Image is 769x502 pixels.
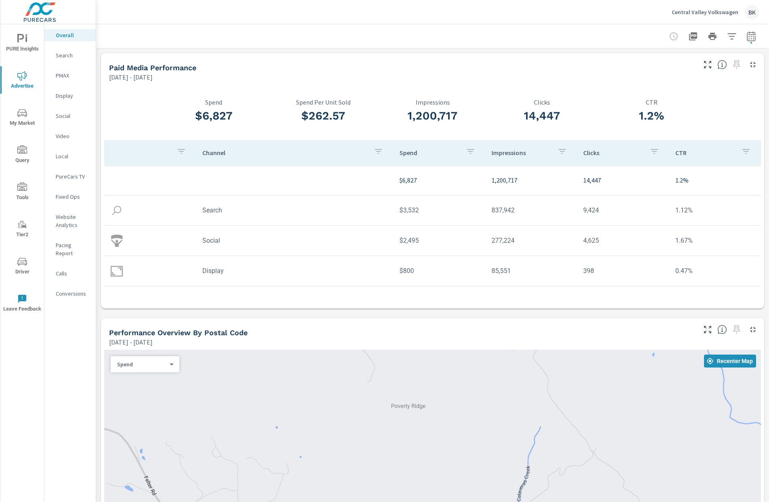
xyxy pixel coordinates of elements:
[56,92,89,100] p: Display
[597,99,706,106] p: CTR
[724,28,740,44] button: Apply Filters
[196,230,393,251] td: Social
[44,49,96,61] div: Search
[44,150,96,162] div: Local
[577,260,668,281] td: 398
[56,290,89,298] p: Conversions
[44,288,96,300] div: Conversions
[492,175,570,185] p: 1,200,717
[56,172,89,181] p: PureCars TV
[196,200,393,221] td: Search
[56,132,89,140] p: Video
[56,152,89,160] p: Local
[743,28,759,44] button: Select Date Range
[3,108,42,128] span: My Market
[111,265,123,277] img: icon-display.svg
[3,220,42,239] span: Tier2
[202,149,367,157] p: Channel
[707,357,753,365] span: Recenter Map
[44,29,96,41] div: Overall
[393,260,485,281] td: $800
[675,175,754,185] p: 1.2%
[675,149,735,157] p: CTR
[485,230,577,251] td: 277,224
[3,145,42,165] span: Query
[746,323,759,336] button: Minimize Widget
[159,99,269,106] p: Spend
[44,90,96,102] div: Display
[485,260,577,281] td: 85,551
[3,257,42,277] span: Driver
[378,99,487,106] p: Impressions
[393,230,485,251] td: $2,495
[393,200,485,221] td: $3,532
[730,323,743,336] span: Select a preset date range to save this widget
[44,69,96,82] div: PMAX
[669,200,761,221] td: 1.12%
[109,72,153,82] p: [DATE] - [DATE]
[685,28,701,44] button: "Export Report to PDF"
[399,149,459,157] p: Spend
[44,110,96,122] div: Social
[269,99,378,106] p: Spend Per Unit Sold
[159,109,269,123] h3: $6,827
[745,5,759,19] div: BK
[487,109,597,123] h3: 14,447
[672,8,738,16] p: Central Valley Volkswagen
[56,241,89,257] p: Pacing Report
[3,71,42,91] span: Advertise
[704,28,721,44] button: Print Report
[56,51,89,59] p: Search
[717,325,727,334] span: Understand performance data by postal code. Individual postal codes can be selected and expanded ...
[701,323,714,336] button: Make Fullscreen
[56,31,89,39] p: Overall
[669,230,761,251] td: 1.67%
[485,200,577,221] td: 837,942
[56,193,89,201] p: Fixed Ops
[56,112,89,120] p: Social
[583,149,643,157] p: Clicks
[56,269,89,277] p: Calls
[44,211,96,231] div: Website Analytics
[378,109,487,123] h3: 1,200,717
[3,34,42,54] span: PURE Insights
[44,239,96,259] div: Pacing Report
[111,204,123,216] img: icon-search.svg
[196,260,393,281] td: Display
[577,230,668,251] td: 4,625
[492,149,551,157] p: Impressions
[111,361,173,368] div: Spend
[44,170,96,183] div: PureCars TV
[3,294,42,314] span: Leave Feedback
[109,328,248,337] h5: Performance Overview By Postal Code
[3,183,42,202] span: Tools
[669,260,761,281] td: 0.47%
[109,63,196,72] h5: Paid Media Performance
[487,99,597,106] p: Clicks
[56,71,89,80] p: PMAX
[583,175,662,185] p: 14,447
[0,24,44,321] div: nav menu
[597,109,706,123] h3: 1.2%
[111,235,123,247] img: icon-social.svg
[717,60,727,69] span: Understand performance metrics over the selected time range.
[109,337,153,347] p: [DATE] - [DATE]
[730,58,743,71] span: Select a preset date range to save this widget
[117,361,166,368] p: Spend
[56,213,89,229] p: Website Analytics
[399,175,478,185] p: $6,827
[704,355,756,368] button: Recenter Map
[746,58,759,71] button: Minimize Widget
[44,267,96,279] div: Calls
[577,200,668,221] td: 9,424
[269,109,378,123] h3: $262.57
[44,130,96,142] div: Video
[44,191,96,203] div: Fixed Ops
[701,58,714,71] button: Make Fullscreen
